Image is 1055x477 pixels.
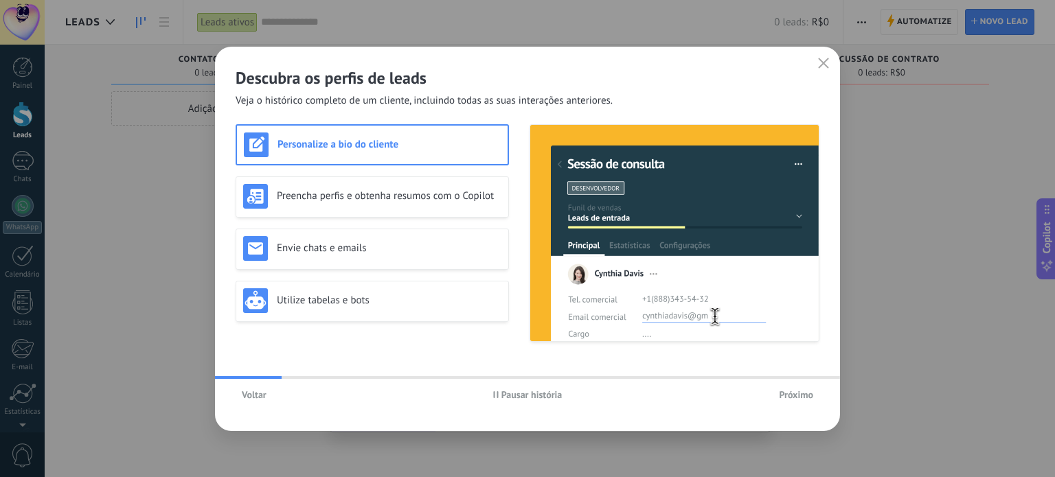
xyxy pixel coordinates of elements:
button: Pausar história [487,384,569,405]
h3: Personalize a bio do cliente [277,138,501,151]
h2: Descubra os perfis de leads [236,67,819,89]
span: Pausar história [501,390,563,399]
span: Próximo [779,390,813,399]
h3: Envie chats e emails [277,242,501,255]
h3: Utilize tabelas e bots [277,294,501,307]
span: Veja o histórico completo de um cliente, incluindo todas as suas interações anteriores. [236,94,613,108]
h3: Preencha perfis e obtenha resumos com o Copilot [277,189,501,202]
span: Voltar [242,390,266,399]
button: Próximo [773,384,819,405]
button: Voltar [236,384,273,405]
